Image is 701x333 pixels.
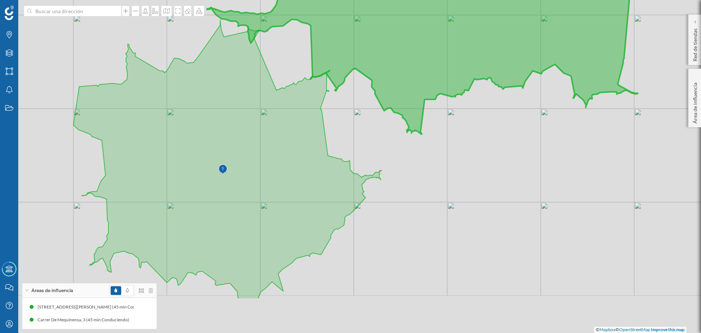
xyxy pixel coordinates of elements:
[651,327,685,332] a: Improve this map
[5,5,14,20] img: Geoblink Logo
[31,287,73,294] span: Áreas de influencia
[594,327,686,333] div: © ©
[692,80,699,124] p: Área de influencia
[20,303,141,311] div: [STREET_ADDRESS][PERSON_NAME] (45 min Conduciendo)
[15,5,41,12] span: Soporte
[218,162,227,177] img: Marker
[38,316,133,323] div: Carrer De Mequinensa, 3 (45 min Conduciendo)
[600,327,616,332] a: Mapbox
[619,327,650,332] a: OpenStreetMap
[692,26,699,61] p: Red de tiendas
